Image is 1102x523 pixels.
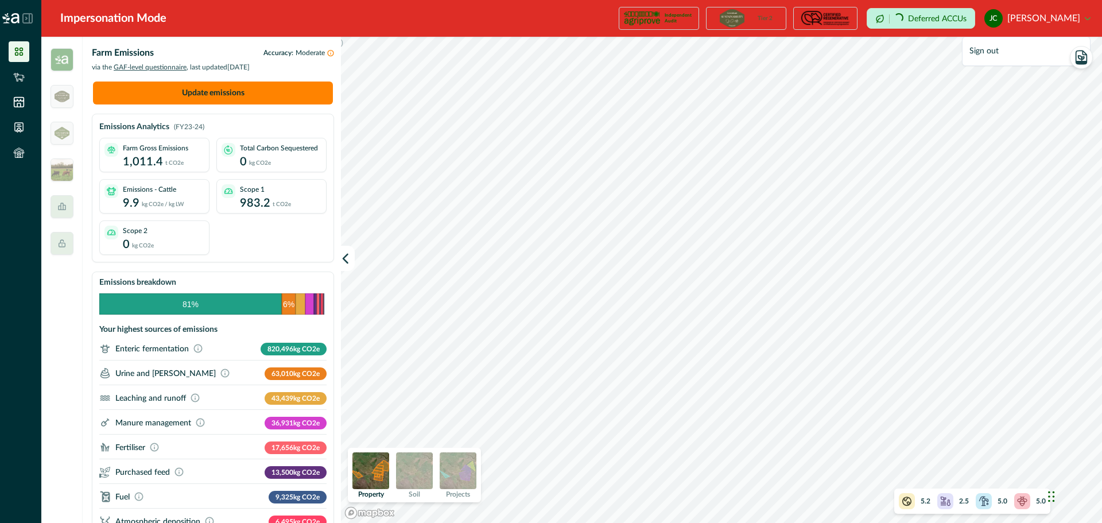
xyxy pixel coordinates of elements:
span: Accuracy: [263,49,296,56]
img: property preview [352,452,389,489]
img: greenham_never_ever-a684a177.png [55,127,69,139]
img: insight_readygraze-175b0a17.jpg [51,158,73,181]
img: Logo [2,13,20,24]
p: 2.5 [959,496,969,506]
p: Your highest sources of emissions [99,324,218,336]
p: 36,931 kg CO2e [265,417,327,429]
p: Scope 2 [123,226,148,236]
p: 0 [123,236,130,253]
p: 1,011.4 [123,153,163,171]
p: (FY23-24) [174,122,204,132]
span: Moderate [296,49,327,56]
p: Fertiliser [115,443,145,452]
p: Projects [446,491,470,498]
p: Urine and [PERSON_NAME] [115,369,216,378]
img: certification logo [624,9,660,28]
svg: Emissions Breakdown [99,293,324,315]
p: t CO2e [273,198,291,209]
p: 5.2 [921,496,930,506]
p: kg CO2e [132,239,154,250]
p: 13,500 kg CO2e [265,466,327,479]
p: Deferred ACCUs [908,14,967,23]
p: 0 [240,153,247,171]
div: Impersonation Mode [60,10,166,27]
p: 43,439 kg CO2e [265,392,327,405]
p: Emissions - Cattle [123,184,176,195]
img: certification logo [800,9,851,28]
p: 17,656 kg CO2e [265,441,327,454]
p: 9,325 kg CO2e [269,491,327,503]
iframe: Chat Widget [1045,468,1102,523]
svg: ; [99,392,111,404]
p: kg CO2e / kg LW [142,198,184,209]
img: greenham_logo-5a2340bd.png [55,91,69,102]
div: Drag [1048,479,1055,514]
button: Update emissions [93,82,333,104]
p: t CO2e [165,157,184,168]
p: Soil [409,491,420,498]
p: via the , last updated [DATE] [92,62,334,75]
p: Purchased feed [115,467,170,476]
p: 820,496 kg CO2e [261,343,327,355]
p: 5.0 [1036,496,1046,506]
p: Fuel [115,492,130,501]
img: insight_carbon-39e2b7a3.png [51,48,73,71]
p: 983.2 [240,195,270,212]
p: Property [358,491,384,498]
p: Farm Gross Emissions [123,143,188,153]
p: 63,010 kg CO2e [265,367,327,380]
button: justin costello[PERSON_NAME] [984,5,1091,32]
p: Total Carbon Sequestered [240,143,318,153]
img: soil preview [396,452,433,489]
p: Leaching and runoff [115,393,186,402]
p: Emissions Analytics [99,121,169,133]
a: Mapbox logo [344,506,395,520]
p: 5.0 [998,496,1007,506]
span: GAF-level questionnaire [114,64,187,71]
p: Farm Emissions [92,46,154,60]
p: Enteric fermentation [115,344,189,353]
p: Emissions breakdown [99,277,176,289]
p: kg CO2e [249,157,271,168]
p: Independent Audit [665,13,694,24]
p: Scope 1 [240,184,265,195]
p: Tier 2 [758,16,773,21]
button: Sign out [963,42,1090,61]
img: certification logo [720,9,744,28]
canvas: Map [341,37,1102,523]
img: projects preview [440,452,476,489]
p: 9.9 [123,195,139,212]
p: Manure management [115,418,191,427]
